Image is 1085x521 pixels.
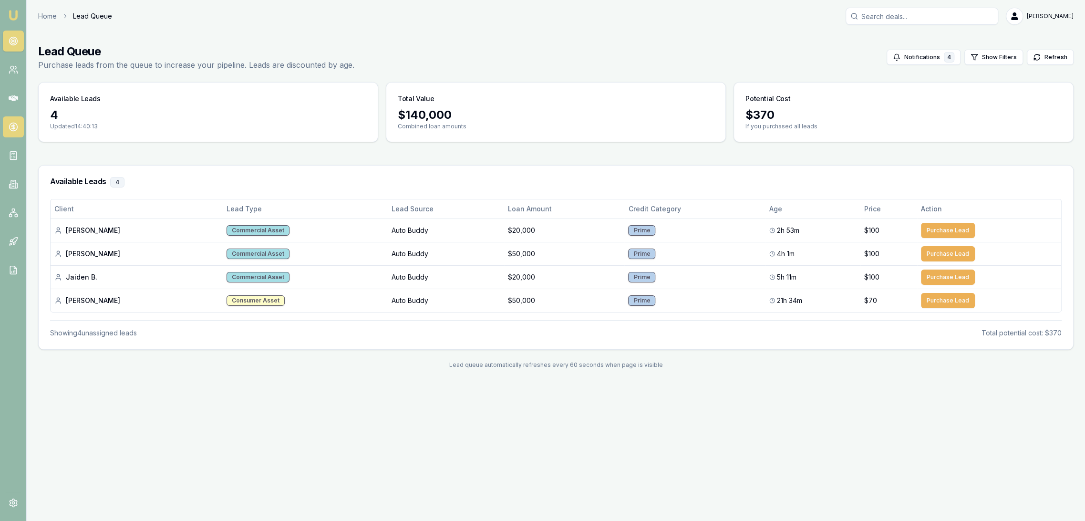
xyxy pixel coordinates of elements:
[944,52,954,63] div: 4
[628,295,655,306] div: Prime
[388,199,504,219] th: Lead Source
[964,50,1023,65] button: Show Filters
[73,11,112,21] span: Lead Queue
[51,199,223,219] th: Client
[227,272,289,282] div: Commercial Asset
[777,249,795,259] span: 4h 1m
[1027,50,1074,65] button: Refresh
[38,11,112,21] nav: breadcrumb
[398,94,434,104] h3: Total Value
[227,249,289,259] div: Commercial Asset
[1027,12,1074,20] span: [PERSON_NAME]
[50,94,101,104] h3: Available Leads
[388,242,504,265] td: Auto Buddy
[54,296,219,305] div: [PERSON_NAME]
[50,177,1062,188] h3: Available Leads
[50,123,366,130] p: Updated 14:40:13
[921,270,975,285] button: Purchase Lead
[628,225,655,236] div: Prime
[864,272,879,282] span: $100
[982,328,1062,338] div: Total potential cost: $370
[388,265,504,289] td: Auto Buddy
[54,226,219,235] div: [PERSON_NAME]
[38,361,1074,369] div: Lead queue automatically refreshes every 60 seconds when page is visible
[227,225,289,236] div: Commercial Asset
[921,246,975,261] button: Purchase Lead
[227,295,285,306] div: Consumer Asset
[777,226,799,235] span: 2h 53m
[54,272,219,282] div: Jaiden B.
[765,199,860,219] th: Age
[745,123,1062,130] p: If you purchased all leads
[54,249,219,259] div: [PERSON_NAME]
[628,272,655,282] div: Prime
[864,226,879,235] span: $100
[50,107,366,123] div: 4
[504,199,625,219] th: Loan Amount
[921,293,975,308] button: Purchase Lead
[864,296,877,305] span: $70
[777,296,802,305] span: 21h 34m
[504,219,625,242] td: $20,000
[8,10,19,21] img: emu-icon-u.png
[745,94,790,104] h3: Potential Cost
[398,107,714,123] div: $ 140,000
[921,223,975,238] button: Purchase Lead
[624,199,765,219] th: Credit Category
[504,265,625,289] td: $20,000
[38,44,354,59] h1: Lead Queue
[38,11,57,21] a: Home
[846,8,998,25] input: Search deals
[388,219,504,242] td: Auto Buddy
[110,177,124,188] div: 4
[504,242,625,265] td: $50,000
[777,272,796,282] span: 5h 11m
[860,199,917,219] th: Price
[864,249,879,259] span: $100
[50,328,137,338] div: Showing 4 unassigned lead s
[917,199,1061,219] th: Action
[504,289,625,312] td: $50,000
[745,107,1062,123] div: $ 370
[887,50,961,65] button: Notifications4
[223,199,388,219] th: Lead Type
[388,289,504,312] td: Auto Buddy
[398,123,714,130] p: Combined loan amounts
[38,59,354,71] p: Purchase leads from the queue to increase your pipeline. Leads are discounted by age.
[628,249,655,259] div: Prime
